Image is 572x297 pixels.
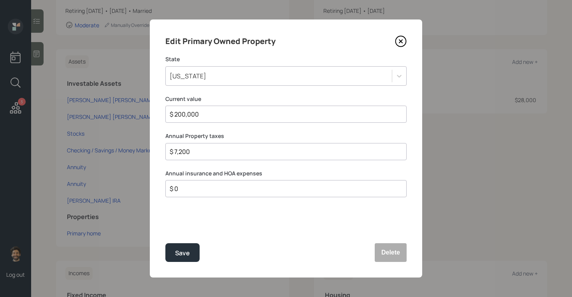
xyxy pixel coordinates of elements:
label: State [165,55,407,63]
button: Save [165,243,200,262]
div: Save [175,248,190,258]
label: Annual Property taxes [165,132,407,140]
label: Current value [165,95,407,103]
label: Annual insurance and HOA expenses [165,170,407,177]
h4: Edit Primary Owned Property [165,35,275,48]
button: Delete [375,243,407,262]
div: [US_STATE] [170,72,206,80]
